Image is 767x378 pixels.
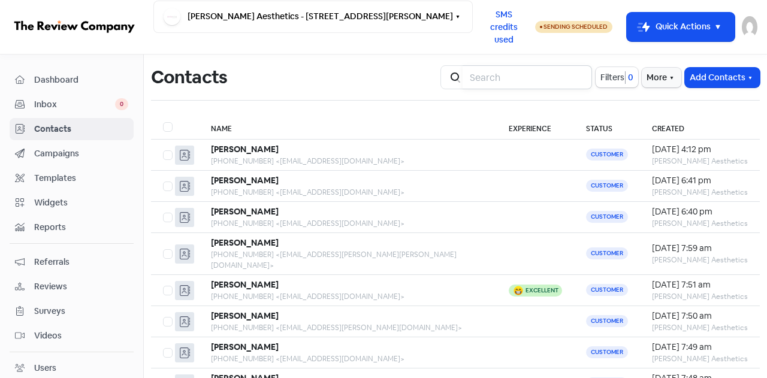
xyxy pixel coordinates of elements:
[211,353,485,364] div: [PHONE_NUMBER] <[EMAIL_ADDRESS][DOMAIN_NAME]>
[626,71,633,84] span: 0
[34,221,128,234] span: Reports
[497,115,574,140] th: Experience
[483,8,525,46] span: SMS credits used
[211,341,279,352] b: [PERSON_NAME]
[10,276,134,298] a: Reviews
[34,280,128,293] span: Reviews
[543,23,608,31] span: Sending Scheduled
[10,143,134,165] a: Campaigns
[10,300,134,322] a: Surveys
[10,325,134,347] a: Videos
[211,156,485,167] div: [PHONE_NUMBER] <[EMAIL_ADDRESS][DOMAIN_NAME]>
[10,69,134,91] a: Dashboard
[586,180,628,192] span: Customer
[211,144,279,155] b: [PERSON_NAME]
[742,16,757,38] img: User
[211,310,279,321] b: [PERSON_NAME]
[34,305,128,317] span: Surveys
[642,68,681,87] button: More
[34,172,128,185] span: Templates
[34,98,115,111] span: Inbox
[10,216,134,238] a: Reports
[652,341,748,353] div: [DATE] 7:49 am
[10,167,134,189] a: Templates
[211,249,485,271] div: [PHONE_NUMBER] <[EMAIL_ADDRESS][PERSON_NAME][PERSON_NAME][DOMAIN_NAME]>
[10,251,134,273] a: Referrals
[652,218,748,229] div: [PERSON_NAME] Aesthetics
[652,322,748,333] div: [PERSON_NAME] Aesthetics
[211,187,485,198] div: [PHONE_NUMBER] <[EMAIL_ADDRESS][DOMAIN_NAME]>
[211,279,279,290] b: [PERSON_NAME]
[535,20,612,34] a: Sending Scheduled
[586,284,628,296] span: Customer
[151,58,227,96] h1: Contacts
[652,310,748,322] div: [DATE] 7:50 am
[211,237,279,248] b: [PERSON_NAME]
[211,322,485,333] div: [PHONE_NUMBER] <[EMAIL_ADDRESS][PERSON_NAME][DOMAIN_NAME]>
[34,74,128,86] span: Dashboard
[34,123,128,135] span: Contacts
[10,93,134,116] a: Inbox 0
[652,143,748,156] div: [DATE] 4:12 pm
[34,196,128,209] span: Widgets
[652,187,748,198] div: [PERSON_NAME] Aesthetics
[34,256,128,268] span: Referrals
[574,115,640,140] th: Status
[211,218,485,229] div: [PHONE_NUMBER] <[EMAIL_ADDRESS][DOMAIN_NAME]>
[211,175,279,186] b: [PERSON_NAME]
[627,13,735,41] button: Quick Actions
[586,211,628,223] span: Customer
[526,288,558,294] div: Excellent
[652,291,748,302] div: [PERSON_NAME] Aesthetics
[199,115,497,140] th: Name
[34,329,128,342] span: Videos
[652,156,748,167] div: [PERSON_NAME] Aesthetics
[652,255,748,265] div: [PERSON_NAME] Aesthetics
[473,20,535,32] a: SMS credits used
[586,247,628,259] span: Customer
[10,192,134,214] a: Widgets
[652,279,748,291] div: [DATE] 7:51 am
[10,118,134,140] a: Contacts
[600,71,624,84] span: Filters
[34,147,128,160] span: Campaigns
[652,353,748,364] div: [PERSON_NAME] Aesthetics
[652,205,748,218] div: [DATE] 6:40 pm
[586,346,628,358] span: Customer
[596,67,638,87] button: Filters0
[640,115,760,140] th: Created
[211,206,279,217] b: [PERSON_NAME]
[586,149,628,161] span: Customer
[652,174,748,187] div: [DATE] 6:41 pm
[34,362,56,374] div: Users
[115,98,128,110] span: 0
[652,242,748,255] div: [DATE] 7:59 am
[211,291,485,302] div: [PHONE_NUMBER] <[EMAIL_ADDRESS][DOMAIN_NAME]>
[463,65,592,89] input: Search
[685,68,760,87] button: Add Contacts
[153,1,473,33] button: [PERSON_NAME] Aesthetics - [STREET_ADDRESS][PERSON_NAME]
[586,315,628,327] span: Customer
